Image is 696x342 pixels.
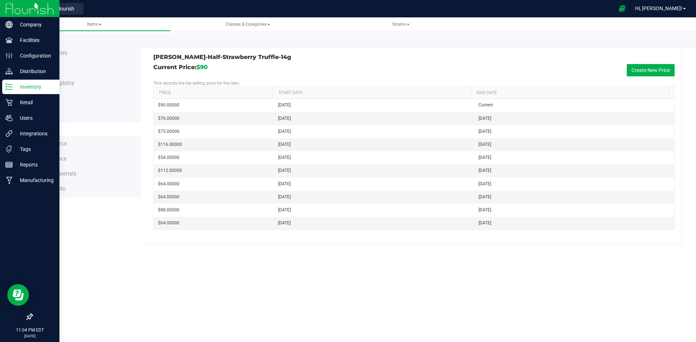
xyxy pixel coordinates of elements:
[478,128,491,135] span: [DATE]
[13,129,56,138] p: Integrations
[3,327,56,333] p: 11:04 PM EDT
[13,51,56,60] p: Configuration
[278,220,291,227] span: [DATE]
[478,194,491,200] span: [DATE]
[278,194,291,200] span: [DATE]
[478,181,491,187] span: [DATE]
[5,177,13,184] inline-svg: Manufacturing
[5,52,13,59] inline-svg: Configuration
[13,160,56,169] p: Reports
[158,102,179,109] span: $90.00000
[7,284,29,306] iframe: Resource center
[5,37,13,44] inline-svg: Facilities
[273,87,471,99] th: Start Date
[478,207,491,214] span: [DATE]
[5,99,13,106] inline-svg: Retail
[13,114,56,122] p: Users
[278,181,291,187] span: [DATE]
[478,220,491,227] span: [DATE]
[478,141,491,148] span: [DATE]
[13,98,56,107] p: Retail
[278,154,291,161] span: [DATE]
[153,80,675,86] p: This records the list selling price for the item.
[627,64,675,76] button: Create New Price
[13,145,56,153] p: Tags
[225,22,270,27] span: Classes & Categories
[158,181,179,187] span: $64.00000
[13,67,56,76] p: Distribution
[158,194,179,200] span: $64.00000
[278,167,291,174] span: [DATE]
[635,5,682,11] span: Hi, [PERSON_NAME]!
[478,115,491,122] span: [DATE]
[5,68,13,75] inline-svg: Distribution
[3,333,56,339] p: [DATE]
[278,115,291,122] span: [DATE]
[158,128,179,135] span: $75.00000
[13,176,56,185] p: Manufacturing
[471,87,669,99] th: End Date
[5,114,13,122] inline-svg: Users
[478,102,493,109] span: Current
[278,141,291,148] span: [DATE]
[158,115,179,122] span: $76.00000
[5,21,13,28] inline-svg: Company
[153,54,409,60] h3: [PERSON_NAME]-Half-Strawberry Truffle-14g
[87,22,101,27] span: Items
[5,83,13,90] inline-svg: Inventory
[478,154,491,161] span: [DATE]
[158,141,182,148] span: $116.00000
[13,20,56,29] p: Company
[478,167,491,174] span: [DATE]
[158,154,179,161] span: $54.00000
[13,83,56,91] p: Inventory
[278,102,291,109] span: [DATE]
[158,207,179,214] span: $88.00000
[278,207,291,214] span: [DATE]
[158,220,179,227] span: $64.00000
[5,145,13,153] inline-svg: Tags
[392,22,410,27] span: Strains
[5,161,13,168] inline-svg: Reports
[13,36,56,45] p: Facilities
[278,128,291,135] span: [DATE]
[614,1,630,16] span: Open Ecommerce Menu
[196,64,208,71] span: $90
[158,167,182,174] span: $112.00000
[154,87,273,99] th: Price
[5,130,13,137] inline-svg: Integrations
[153,64,208,76] h3: Current Price:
